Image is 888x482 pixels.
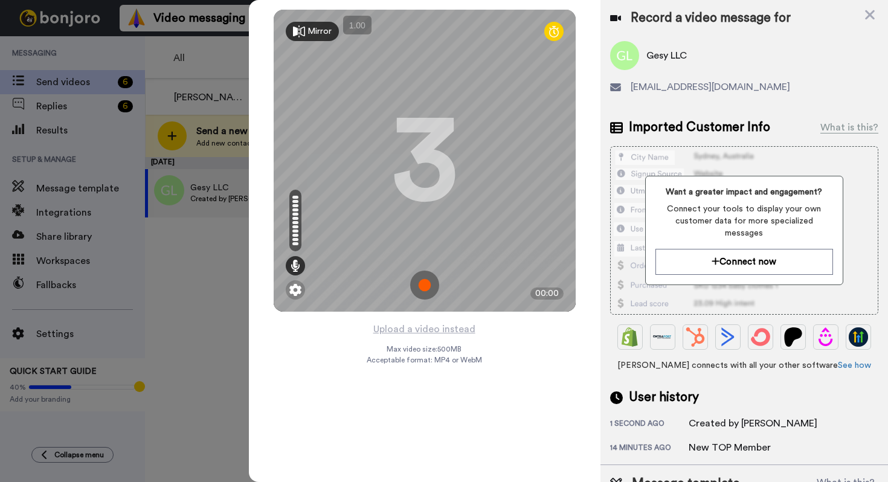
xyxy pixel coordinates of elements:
img: ActiveCampaign [718,327,738,347]
button: Connect now [655,249,833,275]
span: Imported Customer Info [629,118,770,137]
div: Created by [PERSON_NAME] [689,416,817,431]
div: 00:00 [530,288,564,300]
span: [EMAIL_ADDRESS][DOMAIN_NAME] [631,80,790,94]
img: Profile image for Grant [27,36,47,56]
img: ConvertKit [751,327,770,347]
img: Patreon [783,327,803,347]
a: See how [838,361,871,370]
p: Thanks for being with us for 4 months - it's flown by! How can we make the next 4 months even bet... [53,34,208,47]
img: Shopify [620,327,640,347]
div: 3 [391,115,458,206]
button: Upload a video instead [370,321,479,337]
img: ic_gear.svg [289,284,301,296]
span: User history [629,388,699,406]
span: Want a greater impact and engagement? [655,186,833,198]
img: Drip [816,327,835,347]
div: What is this? [820,120,878,135]
div: 14 minutes ago [610,443,689,455]
img: Ontraport [653,327,672,347]
p: Message from Grant, sent 2w ago [53,47,208,57]
img: GoHighLevel [849,327,868,347]
span: Max video size: 500 MB [387,344,462,354]
div: New TOP Member [689,440,771,455]
div: 1 second ago [610,419,689,431]
span: Connect your tools to display your own customer data for more specialized messages [655,203,833,239]
div: message notification from Grant, 2w ago. Thanks for being with us for 4 months - it's flown by! H... [18,25,224,65]
span: [PERSON_NAME] connects with all your other software [610,359,878,371]
img: ic_record_start.svg [410,271,439,300]
img: Hubspot [686,327,705,347]
span: Acceptable format: MP4 or WebM [367,355,482,365]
